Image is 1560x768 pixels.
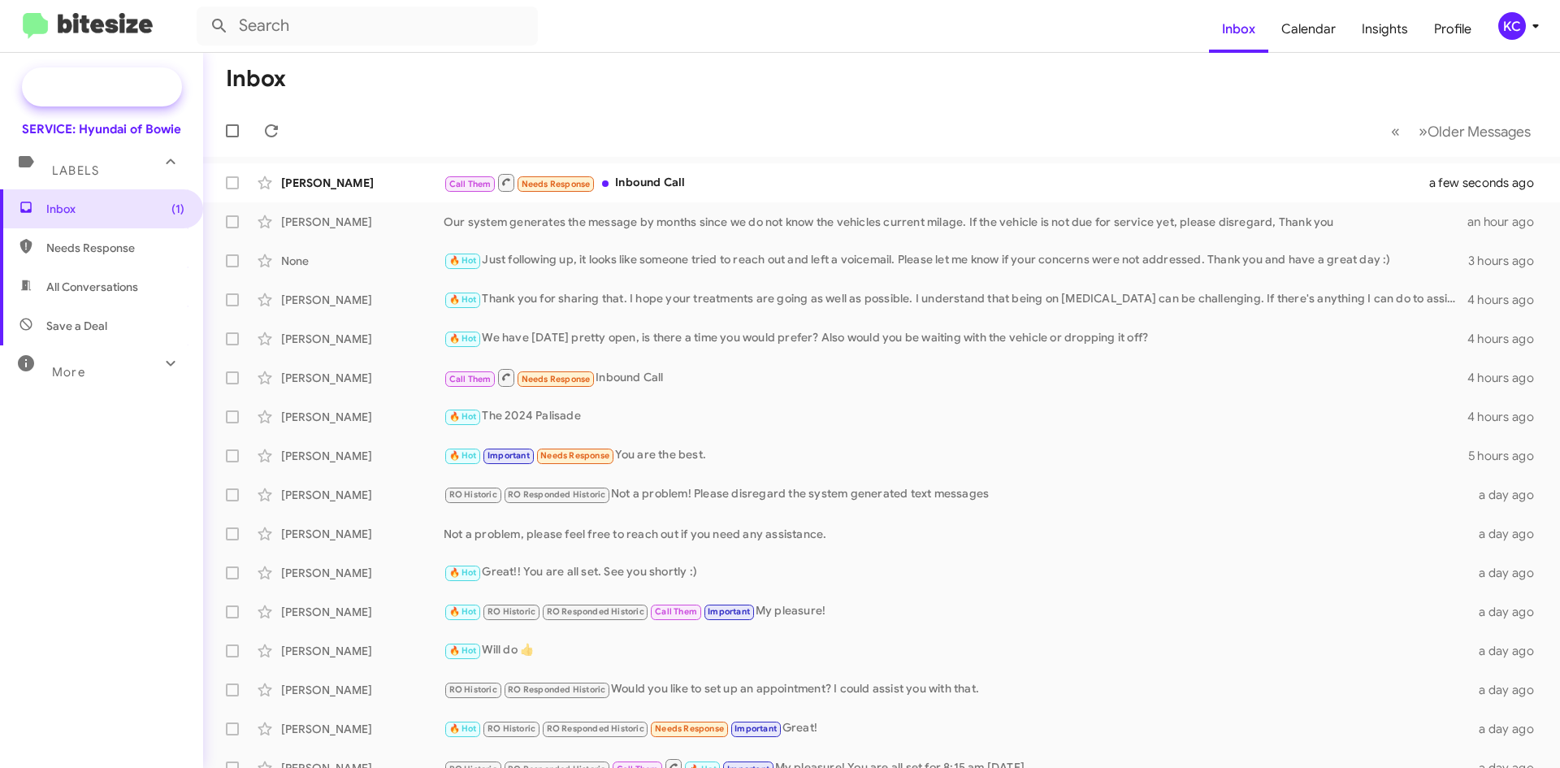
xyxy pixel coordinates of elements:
[1381,115,1410,148] button: Previous
[444,719,1469,738] div: Great!
[1467,409,1547,425] div: 4 hours ago
[449,450,477,461] span: 🔥 Hot
[1382,115,1540,148] nav: Page navigation example
[1469,526,1547,542] div: a day ago
[655,723,724,734] span: Needs Response
[281,682,444,698] div: [PERSON_NAME]
[281,292,444,308] div: [PERSON_NAME]
[444,290,1467,309] div: Thank you for sharing that. I hope your treatments are going as well as possible. I understand th...
[449,411,477,422] span: 🔥 Hot
[71,79,169,95] span: Special Campaign
[281,175,444,191] div: [PERSON_NAME]
[487,723,535,734] span: RO Historic
[449,333,477,344] span: 🔥 Hot
[281,643,444,659] div: [PERSON_NAME]
[1419,121,1428,141] span: »
[1349,6,1421,53] a: Insights
[449,255,477,266] span: 🔥 Hot
[281,526,444,542] div: [PERSON_NAME]
[449,567,477,578] span: 🔥 Hot
[281,331,444,347] div: [PERSON_NAME]
[540,450,609,461] span: Needs Response
[449,606,477,617] span: 🔥 Hot
[449,374,492,384] span: Call Them
[444,446,1468,465] div: You are the best.
[1409,115,1540,148] button: Next
[449,723,477,734] span: 🔥 Hot
[655,606,697,617] span: Call Them
[226,66,286,92] h1: Inbox
[1449,175,1547,191] div: a few seconds ago
[1467,370,1547,386] div: 4 hours ago
[1468,448,1547,464] div: 5 hours ago
[1428,123,1531,141] span: Older Messages
[281,565,444,581] div: [PERSON_NAME]
[508,489,605,500] span: RO Responded Historic
[1469,643,1547,659] div: a day ago
[281,721,444,737] div: [PERSON_NAME]
[46,240,184,256] span: Needs Response
[1469,604,1547,620] div: a day ago
[281,604,444,620] div: [PERSON_NAME]
[1498,12,1526,40] div: KC
[1468,253,1547,269] div: 3 hours ago
[734,723,777,734] span: Important
[52,365,85,380] span: More
[1268,6,1349,53] a: Calendar
[281,409,444,425] div: [PERSON_NAME]
[46,201,184,217] span: Inbox
[1469,487,1547,503] div: a day ago
[1484,12,1542,40] button: KC
[444,407,1467,426] div: The 2024 Palisade
[449,294,477,305] span: 🔥 Hot
[1209,6,1268,53] a: Inbox
[281,214,444,230] div: [PERSON_NAME]
[444,329,1467,348] div: We have [DATE] pretty open, is there a time you would prefer? Also would you be waiting with the ...
[444,641,1469,660] div: Will do 👍
[547,723,644,734] span: RO Responded Historic
[444,172,1449,193] div: Inbound Call
[508,684,605,695] span: RO Responded Historic
[281,253,444,269] div: None
[281,370,444,386] div: [PERSON_NAME]
[487,450,530,461] span: Important
[197,7,538,46] input: Search
[449,489,497,500] span: RO Historic
[1467,331,1547,347] div: 4 hours ago
[444,485,1469,504] div: Not a problem! Please disregard the system generated text messages
[1467,292,1547,308] div: 4 hours ago
[22,67,182,106] a: Special Campaign
[46,279,138,295] span: All Conversations
[444,680,1469,699] div: Would you like to set up an appointment? I could assist you with that.
[449,179,492,189] span: Call Them
[1421,6,1484,53] a: Profile
[171,201,184,217] span: (1)
[444,602,1469,621] div: My pleasure!
[449,684,497,695] span: RO Historic
[46,318,107,334] span: Save a Deal
[1467,214,1547,230] div: an hour ago
[522,374,591,384] span: Needs Response
[547,606,644,617] span: RO Responded Historic
[522,179,591,189] span: Needs Response
[1469,565,1547,581] div: a day ago
[444,526,1469,542] div: Not a problem, please feel free to reach out if you need any assistance.
[1391,121,1400,141] span: «
[1469,682,1547,698] div: a day ago
[444,563,1469,582] div: Great!! You are all set. See you shortly :)
[1469,721,1547,737] div: a day ago
[281,487,444,503] div: [PERSON_NAME]
[444,367,1467,388] div: Inbound Call
[487,606,535,617] span: RO Historic
[444,214,1467,230] div: Our system generates the message by months since we do not know the vehicles current milage. If t...
[22,121,181,137] div: SERVICE: Hyundai of Bowie
[52,163,99,178] span: Labels
[708,606,750,617] span: Important
[444,251,1468,270] div: Just following up, it looks like someone tried to reach out and left a voicemail. Please let me k...
[449,645,477,656] span: 🔥 Hot
[281,448,444,464] div: [PERSON_NAME]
